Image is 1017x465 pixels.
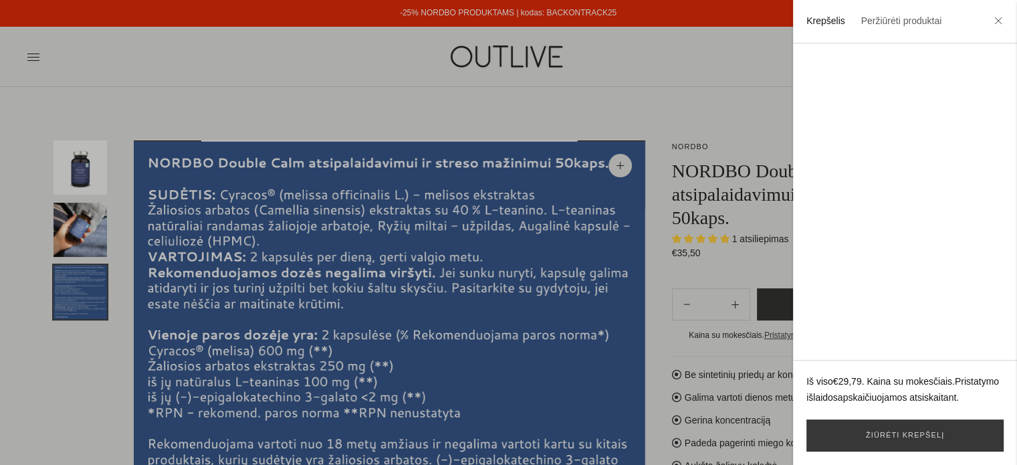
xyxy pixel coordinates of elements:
[806,376,999,403] a: Pristatymo išlaidos
[806,374,1004,406] p: Iš viso . Kaina su mokesčiais. apskaičiuojamos atsiskaitant.
[806,420,1004,452] a: Žiūrėti krepšelį
[861,15,941,26] a: Peržiūrėti produktai
[833,376,862,387] span: €29,79
[806,15,845,26] a: Krepšelis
